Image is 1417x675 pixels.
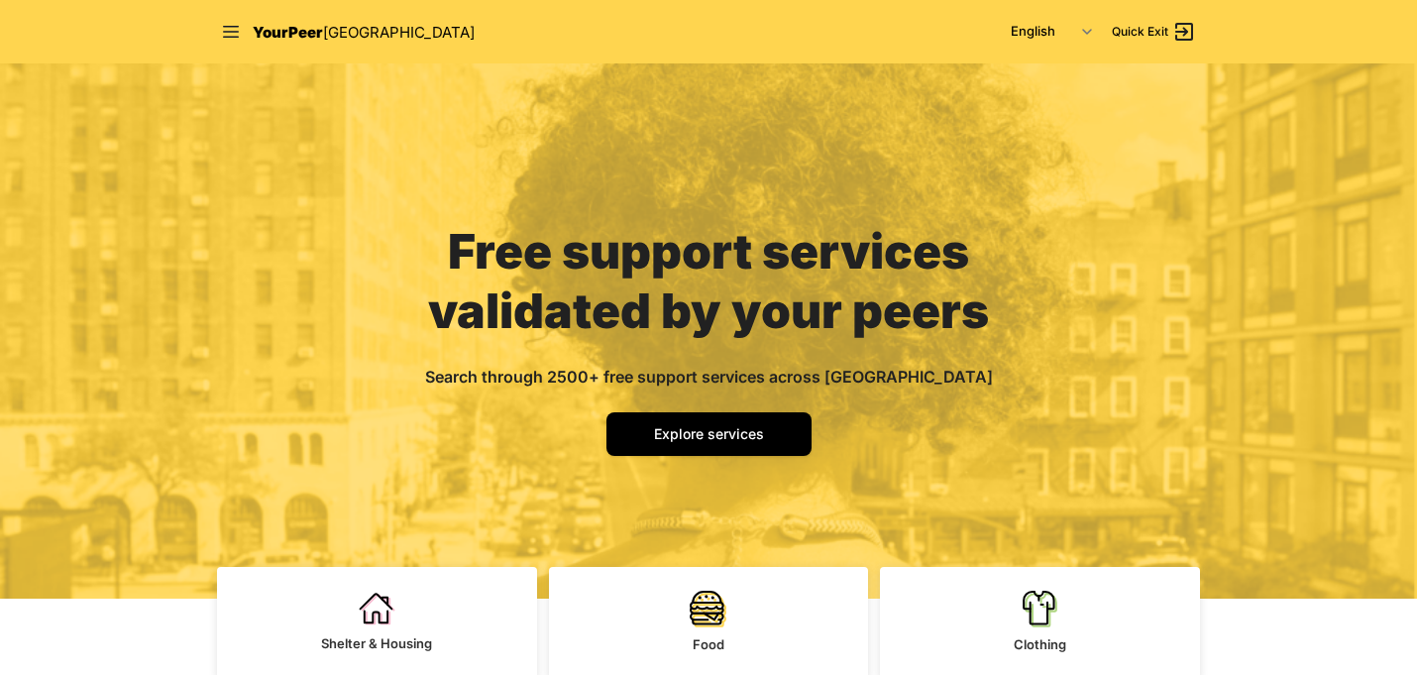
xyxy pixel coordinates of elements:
[1112,24,1168,40] span: Quick Exit
[1014,636,1066,652] span: Clothing
[428,222,989,340] span: Free support services validated by your peers
[693,636,724,652] span: Food
[425,367,993,387] span: Search through 2500+ free support services across [GEOGRAPHIC_DATA]
[606,412,812,456] a: Explore services
[1112,20,1196,44] a: Quick Exit
[253,20,475,45] a: YourPeer[GEOGRAPHIC_DATA]
[321,635,432,651] span: Shelter & Housing
[323,23,475,42] span: [GEOGRAPHIC_DATA]
[253,23,323,42] span: YourPeer
[654,425,764,442] span: Explore services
